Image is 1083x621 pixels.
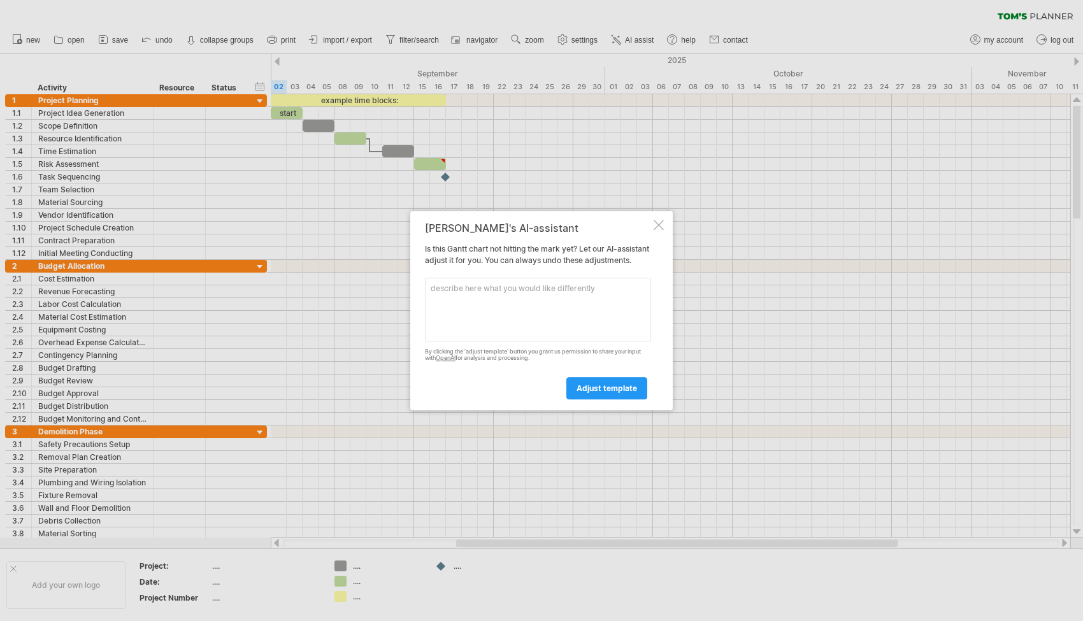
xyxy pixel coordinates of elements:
[577,383,637,393] span: adjust template
[425,222,651,234] div: [PERSON_NAME]'s AI-assistant
[566,377,647,399] a: adjust template
[425,222,651,399] div: Is this Gantt chart not hitting the mark yet? Let our AI-assistant adjust it for you. You can alw...
[425,348,651,362] div: By clicking the 'adjust template' button you grant us permission to share your input with for ana...
[436,355,455,362] a: OpenAI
